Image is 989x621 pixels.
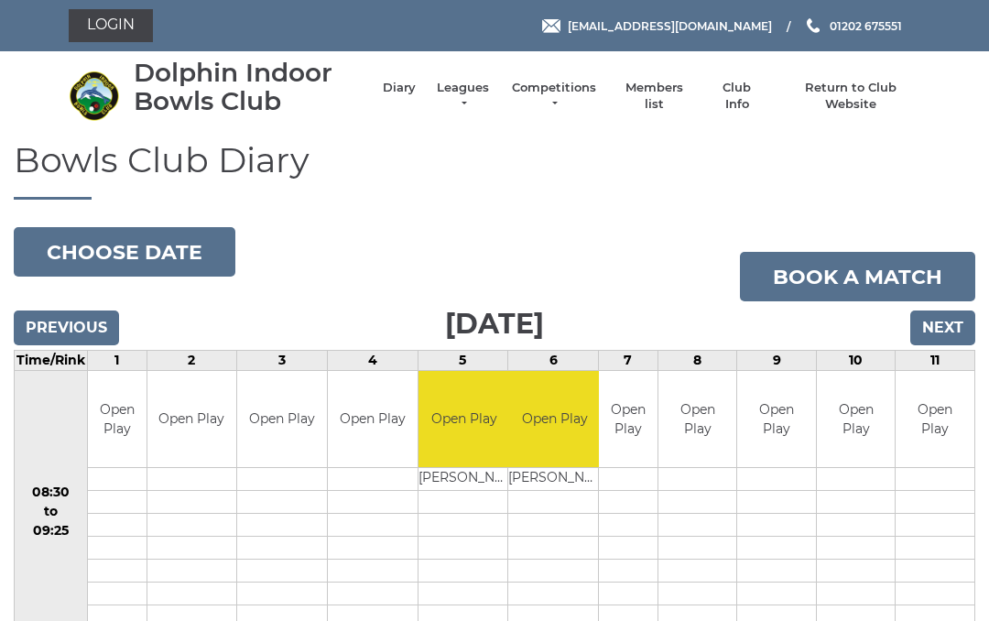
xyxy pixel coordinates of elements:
[237,351,328,371] td: 3
[418,351,508,371] td: 5
[418,467,511,490] td: [PERSON_NAME]
[434,80,492,113] a: Leagues
[237,371,327,467] td: Open Play
[383,80,416,96] a: Diary
[69,9,153,42] a: Login
[147,351,237,371] td: 2
[782,80,920,113] a: Return to Club Website
[418,371,511,467] td: Open Play
[599,371,658,467] td: Open Play
[88,371,147,467] td: Open Play
[14,227,235,277] button: Choose date
[328,371,418,467] td: Open Play
[15,351,88,371] td: Time/Rink
[737,351,817,371] td: 9
[598,351,658,371] td: 7
[508,371,601,467] td: Open Play
[830,18,902,32] span: 01202 675551
[816,351,896,371] td: 10
[658,351,737,371] td: 8
[568,18,772,32] span: [EMAIL_ADDRESS][DOMAIN_NAME]
[658,371,737,467] td: Open Play
[508,467,601,490] td: [PERSON_NAME]
[327,351,418,371] td: 4
[737,371,816,467] td: Open Play
[896,351,975,371] td: 11
[542,19,560,33] img: Email
[508,351,599,371] td: 6
[542,17,772,35] a: Email [EMAIL_ADDRESS][DOMAIN_NAME]
[87,351,147,371] td: 1
[740,252,975,301] a: Book a match
[807,18,820,33] img: Phone us
[134,59,364,115] div: Dolphin Indoor Bowls Club
[14,310,119,345] input: Previous
[14,141,975,201] h1: Bowls Club Diary
[147,371,237,467] td: Open Play
[910,310,975,345] input: Next
[615,80,691,113] a: Members list
[510,80,598,113] a: Competitions
[817,371,896,467] td: Open Play
[896,371,974,467] td: Open Play
[69,71,119,121] img: Dolphin Indoor Bowls Club
[804,17,902,35] a: Phone us 01202 675551
[711,80,764,113] a: Club Info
